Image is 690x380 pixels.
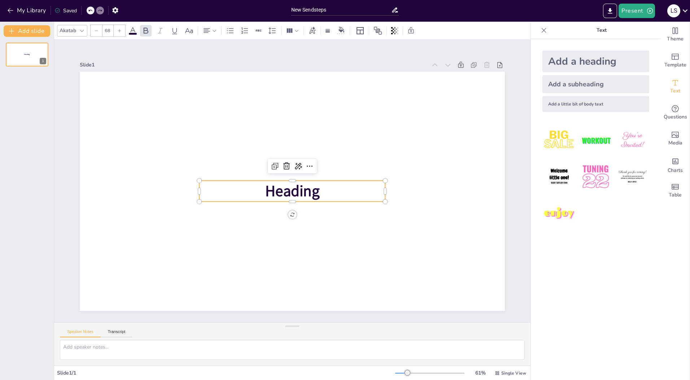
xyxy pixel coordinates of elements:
[6,43,48,66] div: Heading1
[336,27,347,34] div: Background color
[58,26,78,35] div: Akatab
[265,181,319,201] span: Heading
[101,329,133,337] button: Transcript
[661,100,690,126] div: Get real-time input from your audience
[284,25,301,36] div: Column Count
[374,26,382,35] span: Position
[667,35,684,43] span: Theme
[542,160,576,194] img: 4.jpeg
[667,4,680,17] div: L S
[4,25,50,37] button: Add slide
[667,4,680,18] button: L S
[661,152,690,178] div: Add charts and graphs
[550,22,654,39] p: Text
[619,4,655,18] button: Present
[542,75,649,93] div: Add a subheading
[661,22,690,48] div: Change the overall theme
[603,4,617,18] button: Export to PowerPoint
[542,197,576,230] img: 7.jpeg
[664,61,686,69] span: Template
[661,48,690,74] div: Add ready made slides
[664,113,687,121] span: Questions
[668,139,682,147] span: Media
[307,25,318,36] div: Text effects
[668,167,683,174] span: Charts
[542,96,649,112] div: Add a little bit of body text
[54,7,77,14] div: Saved
[80,61,427,68] div: Slide 1
[542,124,576,157] img: 1.jpeg
[354,25,366,36] div: Layout
[501,370,526,376] span: Single View
[661,74,690,100] div: Add text boxes
[579,160,612,194] img: 5.jpeg
[661,178,690,204] div: Add a table
[324,25,332,36] div: Border settings
[5,5,49,16] button: My Library
[60,329,101,337] button: Speaker Notes
[24,53,30,56] span: Heading
[661,126,690,152] div: Add images, graphics, shapes or video
[670,87,680,95] span: Text
[616,124,649,157] img: 3.jpeg
[40,58,46,64] div: 1
[57,370,395,376] div: Slide 1 / 1
[291,5,392,15] input: Insert title
[472,370,489,376] div: 61 %
[669,191,682,199] span: Table
[579,124,612,157] img: 2.jpeg
[542,51,649,72] div: Add a heading
[616,160,649,194] img: 6.jpeg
